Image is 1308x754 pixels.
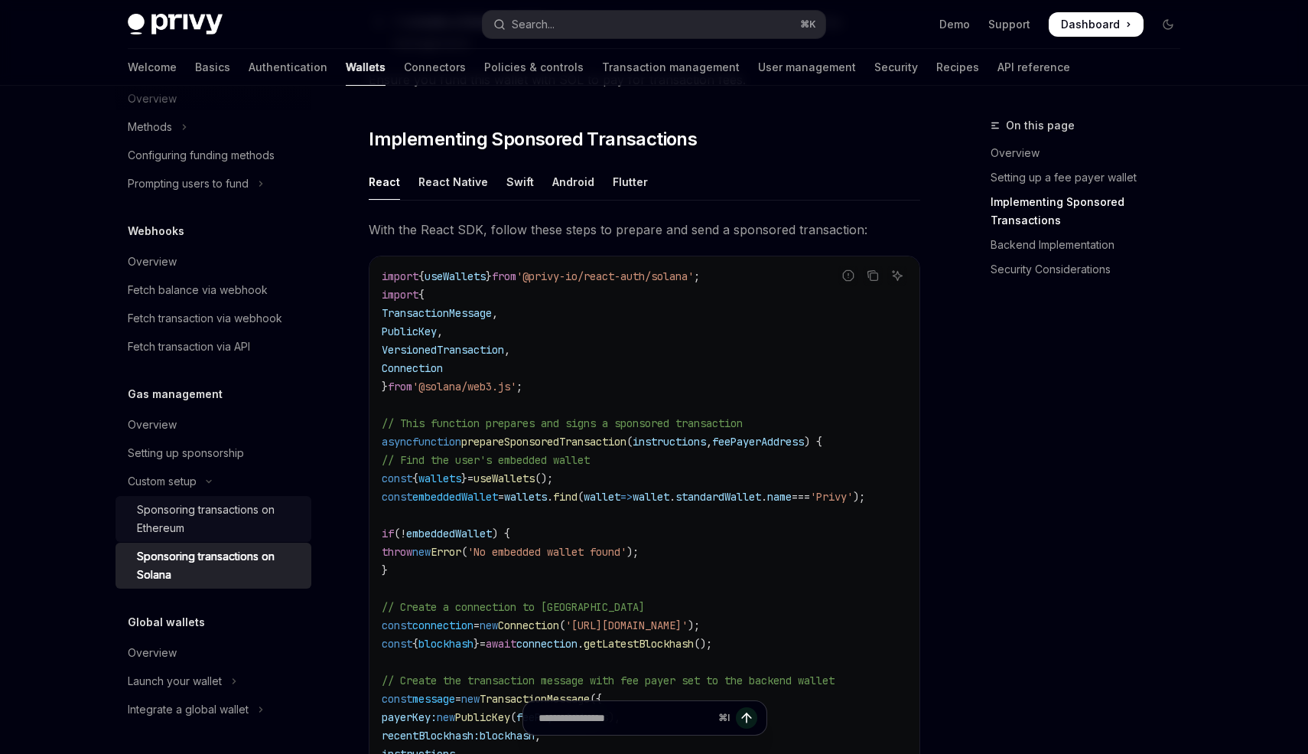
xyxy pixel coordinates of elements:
span: const [382,637,412,651]
div: Prompting users to fund [128,175,249,193]
a: Sponsoring transactions on Ethereum [116,496,311,542]
div: Configuring funding methods [128,146,275,165]
span: import [382,269,418,283]
a: Policies & controls [484,49,584,86]
span: ! [400,527,406,540]
span: TransactionMessage [480,692,590,706]
a: Dashboard [1049,12,1144,37]
span: from [492,269,516,283]
span: 'Privy' [810,490,853,504]
span: '[URL][DOMAIN_NAME]' [565,619,688,632]
span: { [412,472,418,485]
span: . [547,490,553,504]
a: Overview [116,411,311,439]
span: const [382,619,412,632]
button: Ask AI [887,266,907,286]
a: Fetch balance via webhook [116,276,311,304]
a: Connectors [404,49,466,86]
span: (); [535,472,553,485]
button: Toggle dark mode [1156,12,1180,37]
span: if [382,527,394,540]
div: Sponsoring transactions on Ethereum [137,501,302,537]
span: getLatestBlockhash [584,637,694,651]
a: Overview [116,248,311,276]
span: // Create a connection to [GEOGRAPHIC_DATA] [382,600,645,614]
a: Backend Implementation [991,233,1192,257]
h5: Gas management [128,385,223,403]
span: throw [382,545,412,559]
div: Launch your wallet [128,672,222,690]
span: ( [559,619,565,632]
span: , [492,306,498,320]
span: prepareSponsoredTransaction [461,435,626,449]
span: ( [626,435,633,449]
div: React [369,164,400,200]
a: Welcome [128,49,177,86]
span: useWallets [425,269,486,283]
span: ( [461,545,467,559]
span: ; [694,269,700,283]
button: Copy the contents from the code block [863,266,883,286]
span: '@privy-io/react-auth/solana' [516,269,694,283]
div: Sponsoring transactions on Solana [137,547,302,584]
span: from [388,380,412,393]
span: . [578,637,584,651]
span: , [706,435,712,449]
span: } [382,380,388,393]
span: ); [626,545,639,559]
span: , [504,343,510,357]
button: Toggle Methods section [116,113,311,141]
button: Toggle Prompting users to fund section [116,170,311,197]
a: Basics [195,49,230,86]
span: wallet [633,490,669,504]
span: feePayerAddress [712,435,804,449]
span: wallet [584,490,620,504]
span: name [767,490,792,504]
span: const [382,692,412,706]
span: const [382,490,412,504]
span: instructions [633,435,706,449]
span: = [473,619,480,632]
div: Methods [128,118,172,136]
span: wallets [418,472,461,485]
span: = [467,472,473,485]
span: ⌘ K [800,18,816,31]
input: Ask a question... [538,701,712,735]
span: new [480,619,498,632]
span: { [418,269,425,283]
div: Fetch transaction via webhook [128,309,282,328]
span: => [620,490,633,504]
button: Report incorrect code [838,266,858,286]
span: ; [516,380,522,393]
span: TransactionMessage [382,306,492,320]
span: ( [394,527,400,540]
div: Swift [506,164,534,200]
span: wallets [504,490,547,504]
span: // Create the transaction message with fee payer set to the backend wallet [382,674,835,687]
span: embeddedWallet [412,490,498,504]
span: embeddedWallet [406,527,492,540]
span: Implementing Sponsored Transactions [369,127,697,152]
span: Connection [498,619,559,632]
div: React Native [418,164,488,200]
span: (); [694,637,712,651]
span: function [412,435,461,449]
span: async [382,435,412,449]
div: Fetch transaction via API [128,338,250,356]
div: Custom setup [128,472,197,491]
span: On this page [1006,116,1075,135]
span: import [382,288,418,302]
span: new [461,692,480,706]
span: '@solana/web3.js' [412,380,516,393]
span: ) { [804,435,822,449]
a: User management [758,49,856,86]
span: = [455,692,461,706]
a: Setting up a fee payer wallet [991,165,1192,190]
span: . [669,490,675,504]
span: Dashboard [1061,17,1120,32]
a: Implementing Sponsored Transactions [991,190,1192,233]
a: Support [988,17,1030,32]
a: Fetch transaction via webhook [116,305,311,332]
a: API reference [997,49,1070,86]
a: Recipes [936,49,979,86]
